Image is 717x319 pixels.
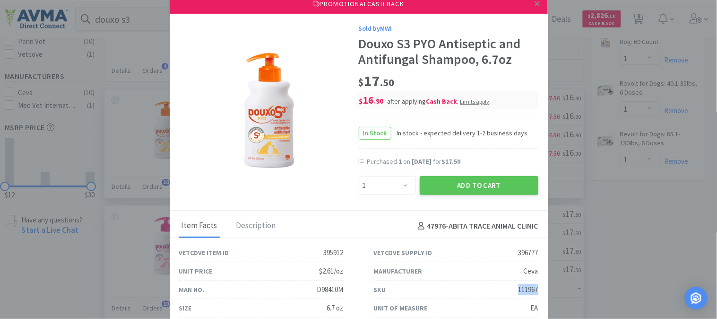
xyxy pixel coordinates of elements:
[460,97,491,106] div: .
[374,284,386,295] div: SKU
[524,266,538,277] div: Ceva
[327,302,344,314] div: 6.7 oz
[179,303,192,313] div: Size
[374,266,423,276] div: Manufacturer
[518,247,538,258] div: 396777
[374,97,384,106] span: . 90
[399,157,402,166] span: 1
[685,287,708,310] div: Open Intercom Messenger
[359,36,538,68] div: Douxo S3 PYO Antiseptic and Antifungal Shampoo, 6.7oz
[367,157,538,167] div: Purchased on for
[320,266,344,277] div: $2.61/oz
[234,214,278,238] div: Description
[359,76,364,89] span: $
[374,248,432,258] div: Vetcove Supply ID
[317,284,344,295] div: D98410M
[359,127,391,139] span: In Stock
[179,248,229,258] div: Vetcove Item ID
[420,176,538,195] button: Add to Cart
[324,247,344,258] div: 395912
[179,266,213,276] div: Unit Price
[359,93,384,106] span: 16
[388,97,491,106] span: after applying .
[518,284,538,295] div: 111967
[460,98,490,105] span: Limits apply
[380,76,395,89] span: . 50
[359,23,538,34] div: Sold by MWI
[238,48,300,171] img: 7ae4763a506d475eb9ca310fc9014a3b_396777.png
[359,71,395,90] span: 17
[442,157,461,166] span: $17.50
[179,214,220,238] div: Item Facts
[359,97,363,106] span: $
[414,220,538,232] h4: 47976 - ABITA TRACE ANIMAL CLINIC
[391,128,528,138] span: In stock - expected delivery 1-2 business days
[374,303,428,313] div: Unit of Measure
[179,284,205,295] div: Man No.
[426,97,458,106] i: Cash Back
[412,157,432,166] span: [DATE]
[531,302,538,314] div: EA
